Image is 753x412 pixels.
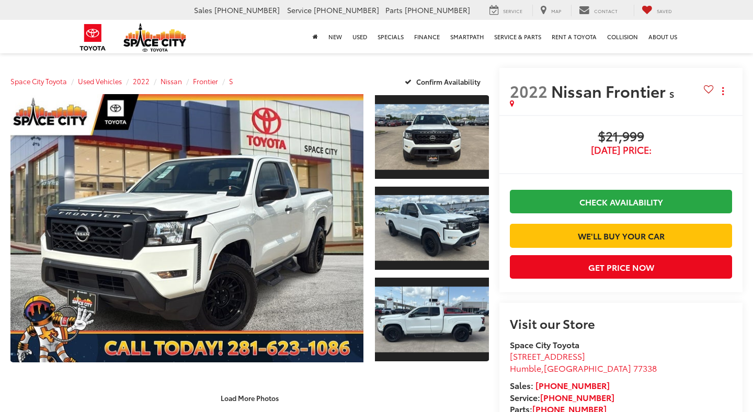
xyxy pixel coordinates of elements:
[409,20,445,53] a: Finance
[544,362,631,374] span: [GEOGRAPHIC_DATA]
[7,93,367,363] img: 2022 Nissan Frontier S
[314,5,379,15] span: [PHONE_NUMBER]
[510,379,533,391] span: Sales:
[194,5,212,15] span: Sales
[375,186,489,271] a: Expand Photo 2
[374,287,490,352] img: 2022 Nissan Frontier S
[323,20,347,53] a: New
[10,76,67,86] a: Space City Toyota
[532,5,569,16] a: Map
[510,224,732,247] a: We'll Buy Your Car
[594,7,618,14] span: Contact
[551,7,561,14] span: Map
[73,20,112,54] img: Toyota
[510,316,732,330] h2: Visit our Store
[510,338,579,350] strong: Space City Toyota
[669,88,674,100] span: S
[375,94,489,180] a: Expand Photo 1
[193,76,218,86] a: Frontier
[375,277,489,362] a: Expand Photo 3
[510,190,732,213] a: Check Availability
[385,5,403,15] span: Parts
[510,79,547,102] span: 2022
[510,350,657,374] a: [STREET_ADDRESS] Humble,[GEOGRAPHIC_DATA] 77338
[133,76,150,86] a: 2022
[571,5,625,16] a: Contact
[482,5,530,16] a: Service
[287,5,312,15] span: Service
[657,7,672,14] span: Saved
[78,76,122,86] a: Used Vehicles
[405,5,470,15] span: [PHONE_NUMBER]
[643,20,682,53] a: About Us
[229,76,233,86] a: S
[540,391,614,403] a: [PHONE_NUMBER]
[123,23,186,52] img: Space City Toyota
[634,5,680,16] a: My Saved Vehicles
[510,362,657,374] span: ,
[714,82,732,100] button: Actions
[214,5,280,15] span: [PHONE_NUMBER]
[510,350,585,362] span: [STREET_ADDRESS]
[213,389,286,407] button: Load More Photos
[445,20,489,53] a: SmartPath
[510,391,614,403] strong: Service:
[374,196,490,261] img: 2022 Nissan Frontier S
[372,20,409,53] a: Specials
[602,20,643,53] a: Collision
[510,255,732,279] button: Get Price Now
[546,20,602,53] a: Rent a Toyota
[307,20,323,53] a: Home
[510,129,732,145] span: $21,999
[489,20,546,53] a: Service & Parts
[633,362,657,374] span: 77338
[503,7,522,14] span: Service
[551,79,669,102] span: Nissan Frontier
[374,104,490,170] img: 2022 Nissan Frontier S
[535,379,610,391] a: [PHONE_NUMBER]
[399,72,489,90] button: Confirm Availability
[161,76,182,86] a: Nissan
[722,87,724,95] span: dropdown dots
[510,145,732,155] span: [DATE] Price:
[510,362,541,374] span: Humble
[10,94,363,362] a: Expand Photo 0
[416,77,481,86] span: Confirm Availability
[347,20,372,53] a: Used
